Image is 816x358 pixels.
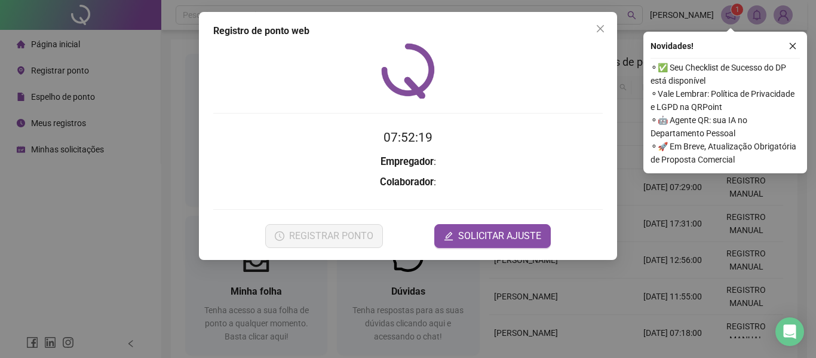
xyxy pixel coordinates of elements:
[458,229,541,243] span: SOLICITAR AJUSTE
[384,130,432,145] time: 07:52:19
[381,156,434,167] strong: Empregador
[651,61,800,87] span: ⚬ ✅ Seu Checklist de Sucesso do DP está disponível
[434,224,551,248] button: editSOLICITAR AJUSTE
[651,87,800,114] span: ⚬ Vale Lembrar: Política de Privacidade e LGPD na QRPoint
[591,19,610,38] button: Close
[380,176,434,188] strong: Colaborador
[775,317,804,346] div: Open Intercom Messenger
[651,140,800,166] span: ⚬ 🚀 Em Breve, Atualização Obrigatória de Proposta Comercial
[789,42,797,50] span: close
[596,24,605,33] span: close
[651,39,694,53] span: Novidades !
[213,154,603,170] h3: :
[444,231,453,241] span: edit
[651,114,800,140] span: ⚬ 🤖 Agente QR: sua IA no Departamento Pessoal
[381,43,435,99] img: QRPoint
[265,224,383,248] button: REGISTRAR PONTO
[213,175,603,190] h3: :
[213,24,603,38] div: Registro de ponto web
